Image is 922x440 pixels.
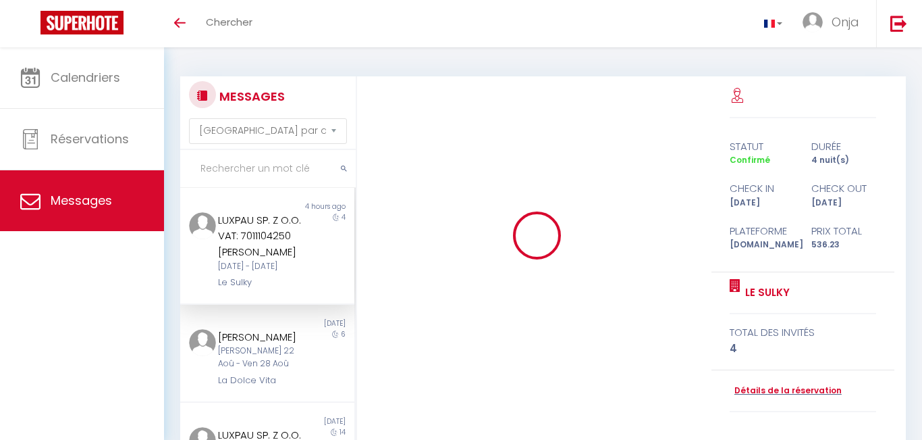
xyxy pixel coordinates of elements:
div: check out [803,180,884,197]
div: [DATE] [803,197,884,210]
div: durée [803,139,884,155]
span: Réservations [51,130,129,147]
img: ... [803,12,823,32]
a: Le Sulky [740,285,790,301]
span: Onja [832,14,859,30]
input: Rechercher un mot clé [180,150,356,188]
div: Prix total [803,223,884,239]
img: logout [890,15,907,32]
span: 14 [340,427,346,437]
div: [DOMAIN_NAME] [721,239,803,251]
div: [PERSON_NAME] [218,329,302,345]
a: Détails de la réservation [730,385,842,397]
div: [PERSON_NAME] 22 Aoû - Ven 28 Aoû [218,345,302,370]
div: [DATE] - [DATE] [218,260,302,273]
div: 4 [730,341,876,357]
img: Super Booking [40,11,124,34]
div: total des invités [730,324,876,341]
span: 4 [342,212,346,222]
div: check in [721,180,803,197]
div: 4 nuit(s) [803,154,884,167]
div: [DATE] [721,197,803,210]
div: Le Sulky [218,276,302,289]
span: Messages [51,192,112,209]
div: La Dolce Vita [218,374,302,387]
div: LUXPAU SP. Z O.O. VAT: 7011104250 [PERSON_NAME] [218,212,302,260]
h3: MESSAGES [216,81,285,112]
span: Calendriers [51,69,120,86]
img: ... [189,329,216,356]
div: statut [721,139,803,155]
div: [DATE] [267,318,354,329]
img: ... [189,212,216,239]
span: 6 [341,329,346,339]
div: 4 hours ago [267,201,354,212]
span: Confirmé [730,154,770,166]
div: Plateforme [721,223,803,239]
div: 536.23 [803,239,884,251]
div: [DATE] [267,416,354,427]
span: Chercher [206,15,252,29]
